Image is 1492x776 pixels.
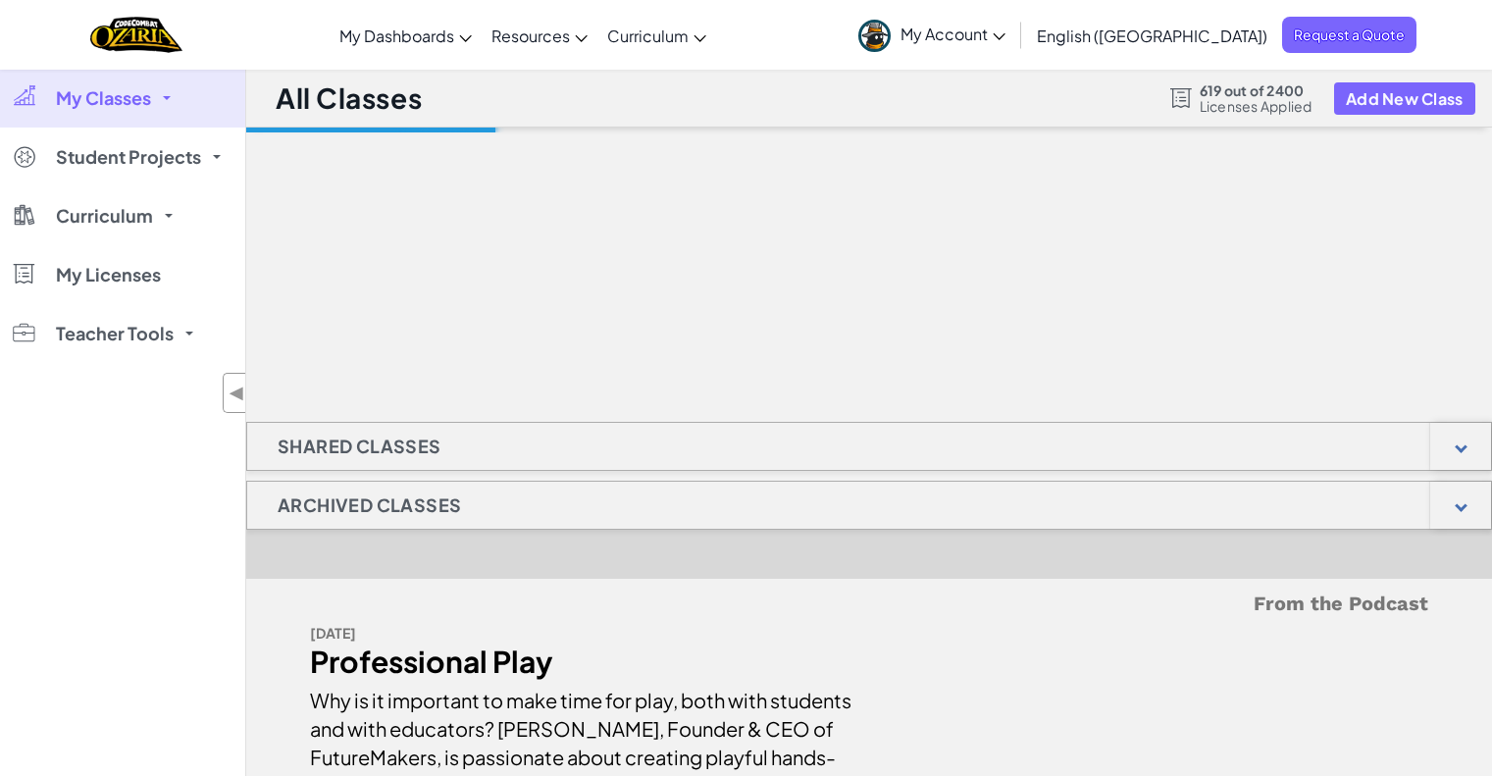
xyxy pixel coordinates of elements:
a: My Dashboards [330,9,482,62]
h1: All Classes [276,79,422,117]
h1: Archived Classes [247,481,491,530]
div: [DATE] [310,619,854,647]
span: Resources [491,26,570,46]
span: Teacher Tools [56,325,174,342]
a: Resources [482,9,597,62]
span: English ([GEOGRAPHIC_DATA]) [1037,26,1267,46]
span: My Licenses [56,266,161,284]
a: English ([GEOGRAPHIC_DATA]) [1027,9,1277,62]
h5: From the Podcast [310,589,1428,619]
a: My Account [849,4,1015,66]
a: Request a Quote [1282,17,1416,53]
a: Curriculum [597,9,716,62]
span: Curriculum [607,26,689,46]
span: Student Projects [56,148,201,166]
img: Home [90,15,181,55]
span: My Dashboards [339,26,454,46]
span: My Classes [56,89,151,107]
h1: Shared Classes [247,422,472,471]
span: Curriculum [56,207,153,225]
div: Professional Play [310,647,854,676]
span: 619 out of 2400 [1200,82,1312,98]
span: ◀ [229,379,245,407]
span: My Account [900,24,1005,44]
span: Licenses Applied [1200,98,1312,114]
img: avatar [858,20,891,52]
a: Ozaria by CodeCombat logo [90,15,181,55]
button: Add New Class [1334,82,1475,115]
